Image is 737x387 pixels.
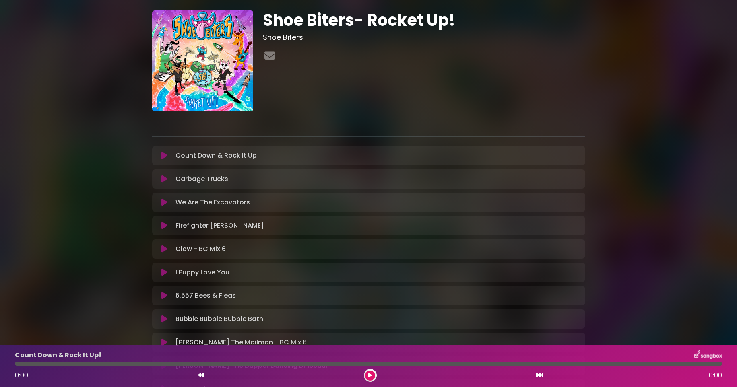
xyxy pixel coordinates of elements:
[175,314,263,324] p: Bubble Bubble Bubble Bath
[175,244,226,254] p: Glow - BC Mix 6
[694,350,722,360] img: songbox-logo-white.png
[175,198,250,207] p: We Are The Excavators
[152,10,253,111] img: ktnuwiCER2hizULVPOr0
[175,338,307,347] p: [PERSON_NAME] The Mailman - BC Mix 6
[175,151,259,161] p: Count Down & Rock It Up!
[175,291,236,301] p: 5,557 Bees & Fleas
[709,371,722,380] span: 0:00
[263,10,585,30] h1: Shoe Biters- Rocket Up!
[175,174,228,184] p: Garbage Trucks
[175,268,229,277] p: I Puppy Love You
[175,221,264,231] p: Firefighter [PERSON_NAME]
[15,350,101,360] p: Count Down & Rock It Up!
[263,33,585,42] h3: Shoe Biters
[15,371,28,380] span: 0:00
